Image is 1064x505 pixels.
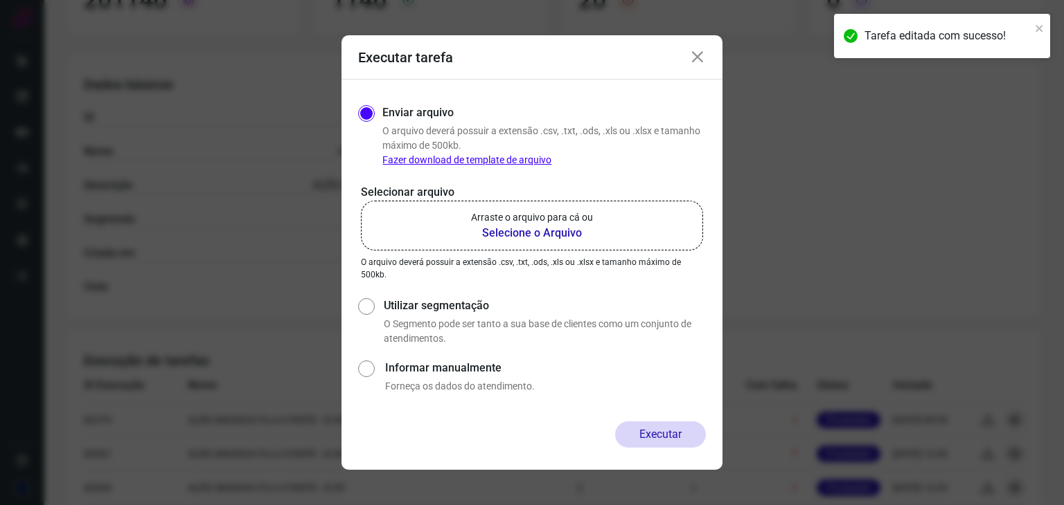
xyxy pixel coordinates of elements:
[864,28,1031,44] div: Tarefa editada com sucesso!
[385,360,706,376] label: Informar manualmente
[382,124,706,167] p: O arquivo deverá possuir a extensão .csv, .txt, .ods, .xls ou .xlsx e tamanho máximo de 500kb.
[358,49,453,66] h3: Executar tarefa
[361,256,703,281] p: O arquivo deverá possuir a extensão .csv, .txt, .ods, .xls ou .xlsx e tamanho máximo de 500kb.
[615,421,706,448] button: Executar
[361,184,703,201] p: Selecionar arquivo
[384,297,706,314] label: Utilizar segmentação
[471,210,593,225] p: Arraste o arquivo para cá ou
[1035,19,1045,36] button: close
[384,317,706,346] p: O Segmento pode ser tanto a sua base de clientes como um conjunto de atendimentos.
[382,104,454,121] label: Enviar arquivo
[382,154,551,165] a: Fazer download de template de arquivo
[385,379,706,394] p: Forneça os dados do atendimento.
[471,225,593,241] b: Selecione o Arquivo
